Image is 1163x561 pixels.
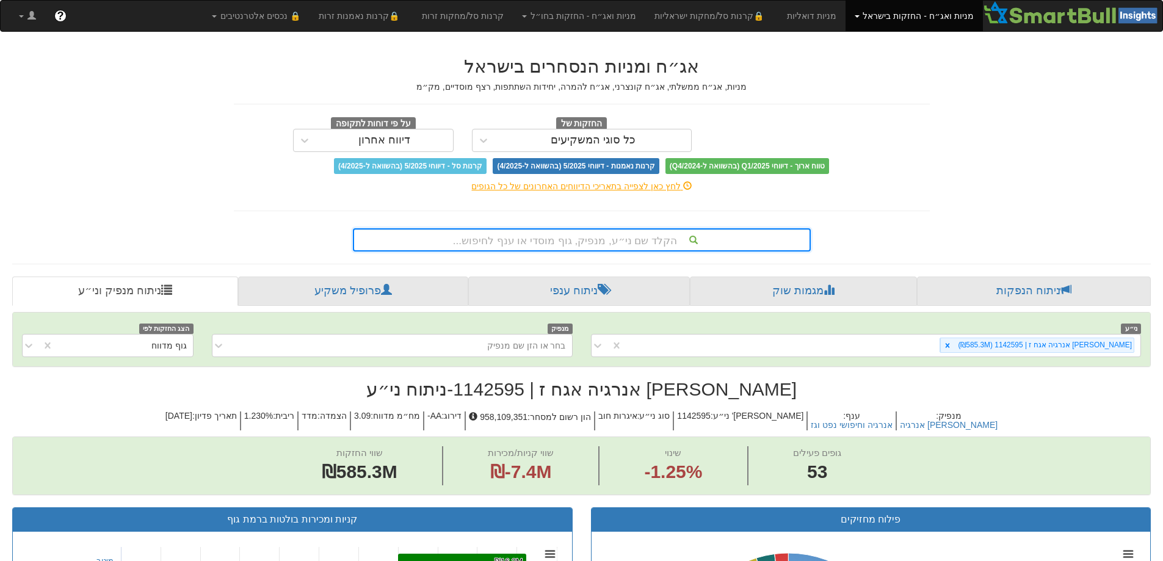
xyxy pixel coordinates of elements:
span: שינוי [665,447,681,458]
span: ₪585.3M [322,461,397,482]
h2: אג״ח ומניות הנסחרים בישראל [234,56,930,76]
div: לחץ כאן לצפייה בתאריכי הדיווחים האחרונים של כל הגופים [225,180,939,192]
span: ? [57,10,63,22]
span: גופים פעילים [793,447,841,458]
a: 🔒 נכסים אלטרנטיבים [203,1,310,31]
h5: מניות, אג״ח ממשלתי, אג״ח קונצרני, אג״ח להמרה, יחידות השתתפות, רצף מוסדיים, מק״מ [234,82,930,92]
div: הקלד שם ני״ע, מנפיק, גוף מוסדי או ענף לחיפוש... [354,230,810,250]
a: ניתוח ענפי [468,277,690,306]
div: גוף מדווח [151,339,187,352]
div: [PERSON_NAME] אנרגיה אגח ז | 1142595 (₪585.3M) [954,338,1134,352]
div: כל סוגי המשקיעים [551,134,636,147]
a: קרנות סל/מחקות זרות [413,1,513,31]
span: על פי דוחות לתקופה [331,117,416,131]
button: [PERSON_NAME] אנרגיה [900,421,998,430]
h5: ריבית : 1.230% [240,411,297,430]
h5: [PERSON_NAME]' ני״ע : 1142595 [673,411,806,430]
a: פרופיל משקיע [238,277,468,306]
span: ני״ע [1121,324,1141,334]
span: שווי קניות/מכירות [488,447,553,458]
h2: [PERSON_NAME] אנרגיה אגח ז | 1142595 - ניתוח ני״ע [12,379,1151,399]
span: שווי החזקות [336,447,383,458]
div: בחר או הזן שם מנפיק [487,339,566,352]
h5: דירוג : AA- [423,411,465,430]
h3: קניות ומכירות בולטות ברמת גוף [22,514,563,525]
a: ניתוח מנפיק וני״ע [12,277,238,306]
span: החזקות של [556,117,607,131]
img: Smartbull [983,1,1162,25]
h5: ענף : [806,411,896,430]
span: 53 [793,459,841,485]
a: ? [45,1,76,31]
div: דיווח אחרון [358,134,410,147]
a: מניות דואליות [778,1,846,31]
span: מנפיק [548,324,573,334]
a: ניתוח הנפקות [917,277,1151,306]
span: ₪-7.4M [490,461,552,482]
span: הצג החזקות לפי [139,324,193,334]
h5: מח״מ מדווח : 3.09 [350,411,423,430]
h5: מנפיק : [896,411,1001,430]
a: 🔒קרנות סל/מחקות ישראליות [645,1,777,31]
h5: הון רשום למסחר : 958,109,351 [465,411,593,430]
a: מניות ואג״ח - החזקות בחו״ל [513,1,645,31]
a: מניות ואג״ח - החזקות בישראל [846,1,983,31]
h5: סוג ני״ע : איגרות חוב [594,411,673,430]
h5: תאריך פדיון : [DATE] [162,411,240,430]
a: 🔒קרנות נאמנות זרות [310,1,413,31]
h3: פילוח מחזיקים [601,514,1142,525]
span: קרנות נאמנות - דיווחי 5/2025 (בהשוואה ל-4/2025) [493,158,659,174]
span: קרנות סל - דיווחי 5/2025 (בהשוואה ל-4/2025) [334,158,487,174]
a: מגמות שוק [690,277,916,306]
h5: הצמדה : מדד [297,411,350,430]
span: טווח ארוך - דיווחי Q1/2025 (בהשוואה ל-Q4/2024) [665,158,829,174]
span: -1.25% [644,459,702,485]
button: אנרגיה וחיפושי נפט וגז [811,421,893,430]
